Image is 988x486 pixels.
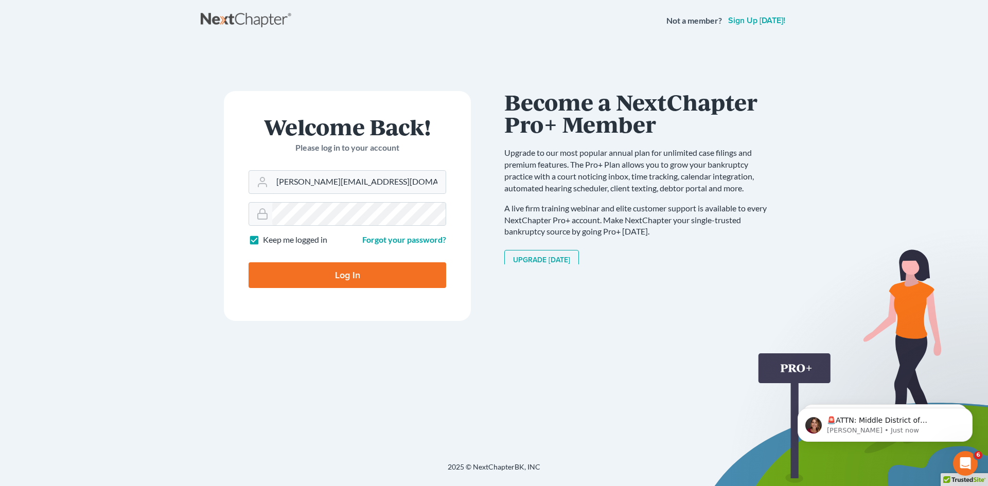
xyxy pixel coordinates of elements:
[504,147,777,194] p: Upgrade to our most popular annual plan for unlimited case filings and premium features. The Pro+...
[362,235,446,244] a: Forgot your password?
[263,234,327,246] label: Keep me logged in
[666,15,722,27] strong: Not a member?
[201,462,787,480] div: 2025 © NextChapterBK, INC
[249,262,446,288] input: Log In
[726,16,787,25] a: Sign up [DATE]!
[782,386,988,458] iframe: Intercom notifications message
[504,91,777,135] h1: Become a NextChapter Pro+ Member
[974,451,982,459] span: 6
[249,116,446,138] h1: Welcome Back!
[504,250,579,271] a: Upgrade [DATE]
[272,171,446,193] input: Email Address
[249,142,446,154] p: Please log in to your account
[953,451,978,476] iframe: Intercom live chat
[504,203,777,238] p: A live firm training webinar and elite customer support is available to every NextChapter Pro+ ac...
